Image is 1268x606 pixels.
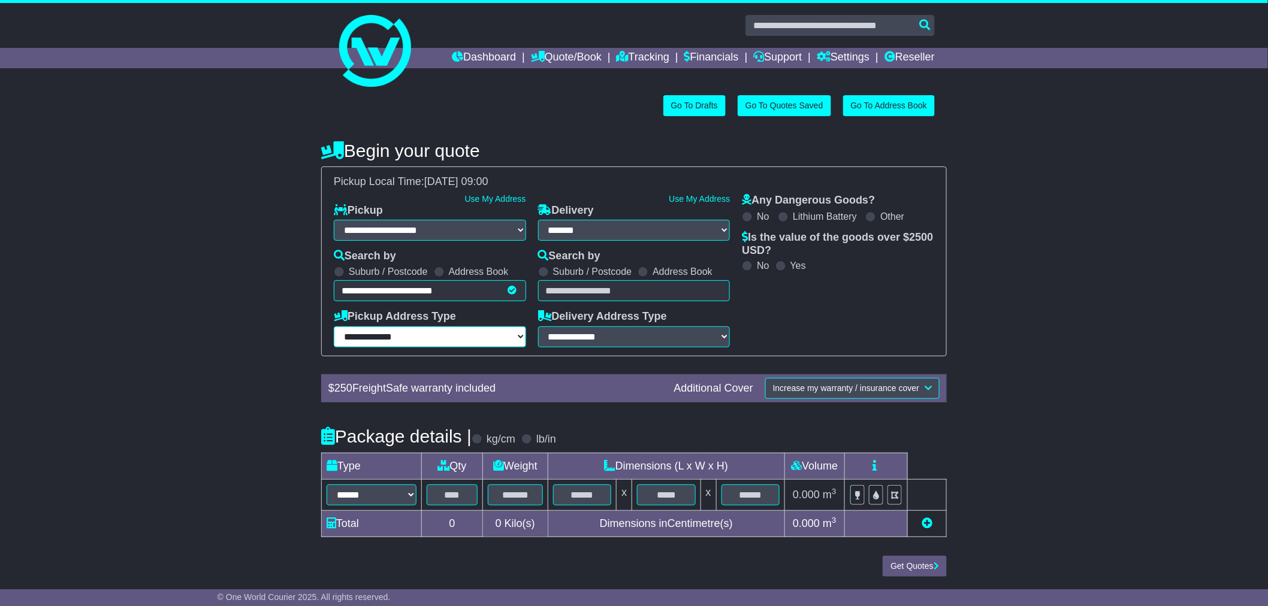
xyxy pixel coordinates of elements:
[790,260,806,271] label: Yes
[328,175,940,189] div: Pickup Local Time:
[823,489,837,501] span: m
[536,433,556,446] label: lb/in
[538,250,600,263] label: Search by
[617,48,669,68] a: Tracking
[617,479,632,510] td: x
[538,204,594,217] label: Delivery
[321,426,472,446] h4: Package details |
[322,382,668,395] div: $ FreightSafe warranty included
[321,141,947,160] h4: Begin your quote
[531,48,602,68] a: Quote/Book
[496,517,502,529] span: 0
[487,433,515,446] label: kg/cm
[909,231,933,243] span: 2500
[742,244,765,256] span: USD
[482,453,548,479] td: Weight
[773,383,919,393] span: Increase my warranty / insurance cover
[784,453,844,479] td: Volume
[922,517,932,529] a: Add new item
[757,211,769,222] label: No
[832,487,837,496] sup: 3
[757,260,769,271] label: No
[817,48,870,68] a: Settings
[422,511,483,537] td: 0
[334,250,396,263] label: Search by
[793,211,857,222] label: Lithium Battery
[738,95,831,116] a: Go To Quotes Saved
[765,378,940,399] button: Increase my warranty / insurance cover
[548,453,784,479] td: Dimensions (L x W x H)
[553,266,632,277] label: Suburb / Postcode
[793,517,820,529] span: 0.000
[334,310,456,323] label: Pickup Address Type
[465,194,526,204] a: Use My Address
[669,194,730,204] a: Use My Address
[753,48,802,68] a: Support
[334,382,352,394] span: 250
[742,231,934,257] label: Is the value of the goods over $ ?
[452,48,516,68] a: Dashboard
[349,266,428,277] label: Suburb / Postcode
[334,204,383,217] label: Pickup
[832,516,837,525] sup: 3
[663,95,726,116] a: Go To Drafts
[322,453,422,479] td: Type
[449,266,509,277] label: Address Book
[322,511,422,537] td: Total
[701,479,716,510] td: x
[548,511,784,537] td: Dimensions in Centimetre(s)
[823,517,837,529] span: m
[482,511,548,537] td: Kilo(s)
[793,489,820,501] span: 0.000
[422,453,483,479] td: Qty
[684,48,739,68] a: Financials
[843,95,935,116] a: Go To Address Book
[883,556,947,577] button: Get Quotes
[218,592,391,602] span: © One World Courier 2025. All rights reserved.
[668,382,759,395] div: Additional Cover
[424,175,488,187] span: [DATE] 09:00
[884,48,935,68] a: Reseller
[880,211,904,222] label: Other
[742,194,875,207] label: Any Dangerous Goods?
[538,310,667,323] label: Delivery Address Type
[653,266,713,277] label: Address Book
